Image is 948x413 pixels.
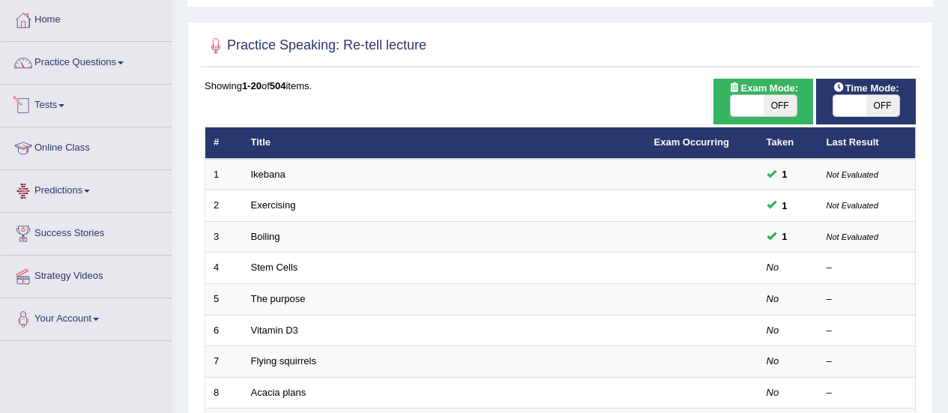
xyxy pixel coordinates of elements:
a: Strategy Videos [1,256,172,293]
a: Flying squirrels [251,355,316,367]
span: You can still take this question [776,166,794,182]
a: Success Stories [1,213,172,250]
span: Exam Mode: [723,80,804,96]
td: 3 [205,221,243,253]
span: You can still take this question [776,229,794,244]
small: Not Evaluated [827,201,878,210]
em: No [767,387,779,398]
div: Show exams occurring in exams [713,79,813,124]
span: You can still take this question [776,198,794,214]
a: Acacia plans [251,387,307,398]
a: Predictions [1,170,172,208]
div: – [827,292,908,307]
span: OFF [866,95,899,116]
div: Showing of items. [205,79,916,93]
small: Not Evaluated [827,170,878,179]
a: Vitamin D3 [251,325,298,336]
td: 5 [205,284,243,316]
td: 2 [205,190,243,222]
th: Taken [758,127,818,159]
a: Boiling [251,231,280,242]
td: 4 [205,253,243,284]
a: Stem Cells [251,262,298,273]
a: Online Class [1,127,172,165]
b: 504 [270,80,286,91]
a: Your Account [1,298,172,336]
span: OFF [764,95,797,116]
span: Time Mode: [827,80,905,96]
div: – [827,355,908,369]
th: # [205,127,243,159]
th: Title [243,127,646,159]
em: No [767,293,779,304]
a: The purpose [251,293,306,304]
a: Tests [1,85,172,122]
td: 8 [205,377,243,409]
div: – [827,261,908,275]
h2: Practice Speaking: Re-tell lecture [205,34,426,57]
td: 7 [205,346,243,378]
td: 1 [205,159,243,190]
a: Practice Questions [1,42,172,79]
em: No [767,325,779,336]
small: Not Evaluated [827,232,878,241]
td: 6 [205,315,243,346]
em: No [767,262,779,273]
a: Exam Occurring [654,136,729,148]
div: – [827,386,908,400]
a: Exercising [251,199,296,211]
b: 1-20 [242,80,262,91]
a: Ikebana [251,169,286,180]
em: No [767,355,779,367]
div: – [827,324,908,338]
th: Last Result [818,127,916,159]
